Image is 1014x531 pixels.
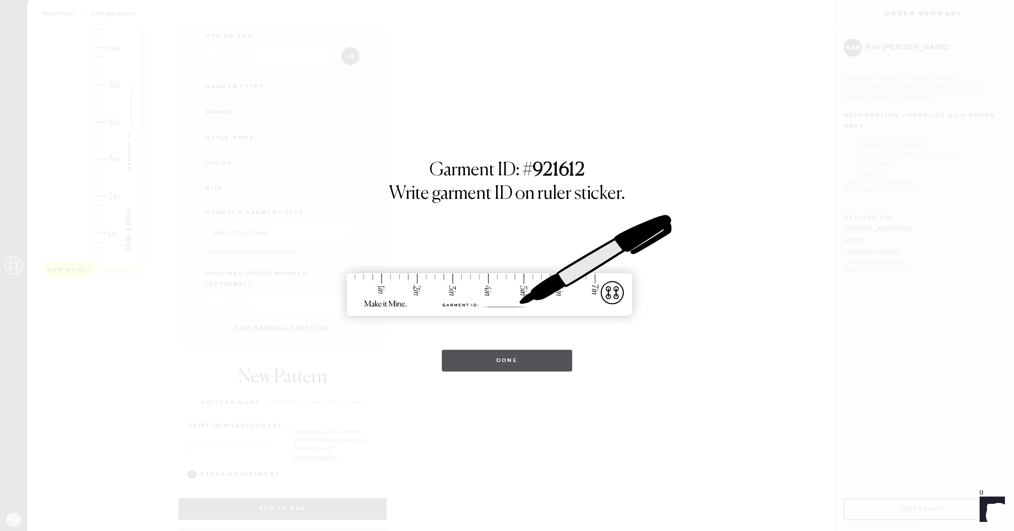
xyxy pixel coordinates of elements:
h1: Write garment ID on ruler sticker. [389,183,625,205]
strong: 921612 [533,161,584,179]
h1: Garment ID: # [430,159,584,183]
button: Done [442,350,573,372]
iframe: Front Chat [971,490,1010,529]
img: ruler-sticker-sharpie.svg [337,191,677,341]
